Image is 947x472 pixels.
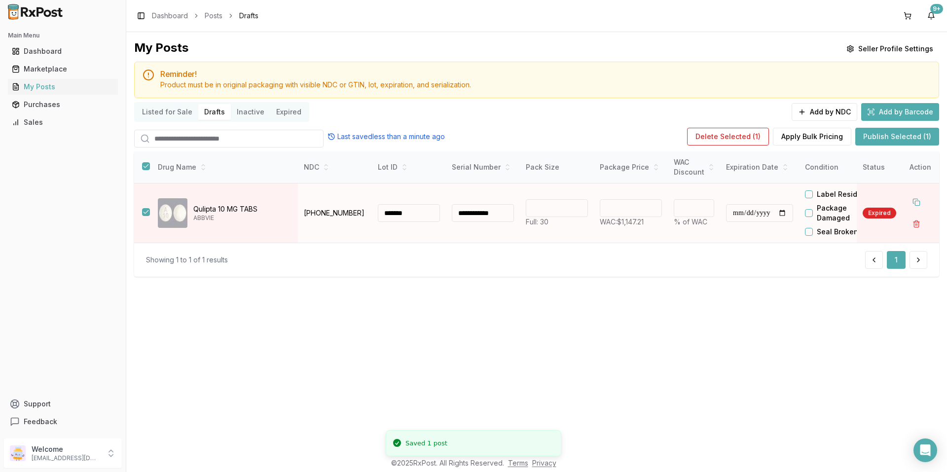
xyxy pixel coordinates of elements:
[152,11,188,21] a: Dashboard
[600,218,644,226] span: WAC: $1,147.21
[158,198,187,228] img: Qulipta 10 MG TABS
[452,162,514,172] div: Serial Number
[160,80,931,90] div: Product must be in original packaging with visible NDC or GTIN, lot, expiration, and serialization.
[24,417,57,427] span: Feedback
[270,104,307,120] button: Expired
[378,162,440,172] div: Lot ID
[239,11,258,21] span: Drafts
[8,42,118,60] a: Dashboard
[887,251,906,269] button: 1
[861,103,939,121] button: Add by Barcode
[193,204,290,214] p: Qulipta 10 MG TABS
[674,157,714,177] div: WAC Discount
[160,70,931,78] h5: Reminder!
[205,11,222,21] a: Posts
[4,79,122,95] button: My Posts
[908,215,925,233] button: Delete
[10,445,26,461] img: User avatar
[198,104,231,120] button: Drafts
[136,104,198,120] button: Listed for Sale
[32,444,100,454] p: Welcome
[8,96,118,113] a: Purchases
[773,128,851,145] button: Apply Bulk Pricing
[817,189,866,199] label: Label Residue
[520,151,594,183] th: Pack Size
[231,104,270,120] button: Inactive
[158,162,290,172] div: Drug Name
[817,203,873,223] label: Package Damaged
[4,43,122,59] button: Dashboard
[4,97,122,112] button: Purchases
[304,162,366,172] div: NDC
[405,438,447,448] div: Saved 1 post
[12,100,114,109] div: Purchases
[532,459,556,467] a: Privacy
[908,193,925,211] button: Duplicate
[8,60,118,78] a: Marketplace
[600,162,662,172] div: Package Price
[8,32,118,39] h2: Main Menu
[4,413,122,431] button: Feedback
[913,438,937,462] div: Open Intercom Messenger
[193,214,290,222] p: ABBVIE
[12,64,114,74] div: Marketplace
[4,4,67,20] img: RxPost Logo
[134,40,188,58] div: My Posts
[12,46,114,56] div: Dashboard
[152,11,258,21] nav: breadcrumb
[32,454,100,462] p: [EMAIL_ADDRESS][DOMAIN_NAME]
[304,208,366,218] p: [PHONE_NUMBER]
[902,151,939,183] th: Action
[4,61,122,77] button: Marketplace
[930,4,943,14] div: 9+
[923,8,939,24] button: 9+
[674,218,707,226] span: % of WAC
[687,128,769,145] button: Delete Selected (1)
[146,255,228,265] div: Showing 1 to 1 of 1 results
[8,78,118,96] a: My Posts
[857,151,902,183] th: Status
[863,208,896,218] div: Expired
[726,162,793,172] div: Expiration Date
[12,117,114,127] div: Sales
[855,128,939,145] button: Publish Selected (1)
[508,459,528,467] a: Terms
[4,395,122,413] button: Support
[840,40,939,58] button: Seller Profile Settings
[817,227,858,237] label: Seal Broken
[792,103,857,121] button: Add by NDC
[12,82,114,92] div: My Posts
[526,218,548,226] span: Full: 30
[8,113,118,131] a: Sales
[799,151,873,183] th: Condition
[328,132,445,142] div: Last saved less than a minute ago
[4,114,122,130] button: Sales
